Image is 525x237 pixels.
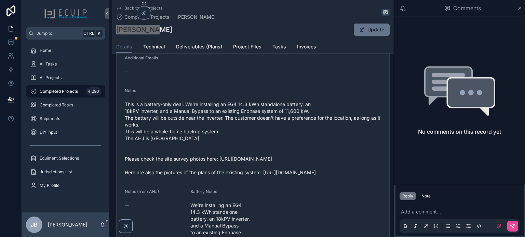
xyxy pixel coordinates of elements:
[37,31,80,36] span: Jump to...
[26,44,105,57] a: Home
[40,155,79,161] span: Equiment Selections
[26,179,105,192] a: My Profile
[40,102,73,108] span: Completed Tasks
[116,14,170,20] a: Completed Projects
[40,75,62,80] span: All Projects
[26,152,105,164] a: Equiment Selections
[125,101,381,176] span: This is a battery-only deal. We’re installing an EG4 14.3 kWh standalone battery, an 18kPV invert...
[116,25,172,34] h1: [PERSON_NAME]
[40,89,78,94] span: Completed Projects
[40,116,60,121] span: Shipments
[26,27,105,40] button: Jump to...CtrlK
[297,41,316,54] a: Invoices
[124,5,162,11] span: Back to All Projects
[26,58,105,70] a: All Tasks
[176,43,222,50] span: Deliverables (Plans)
[116,5,162,11] a: Back to All Projects
[40,183,59,188] span: My Profile
[143,41,165,54] a: Technical
[26,113,105,125] a: Shipments
[83,30,95,37] span: Ctrl
[400,192,416,200] button: Reply
[272,43,286,50] span: Tasks
[26,166,105,178] a: Jurisdictions List
[96,31,102,36] span: K
[26,99,105,111] a: Completed Tasks
[233,41,261,54] a: Project Files
[272,41,286,54] a: Tasks
[40,130,57,135] span: DIY Input
[116,43,132,50] span: Details
[297,43,316,50] span: Invoices
[125,189,159,194] span: Notes (from AHJ)
[418,128,501,136] h2: No comments on this record yet
[31,221,38,229] span: JB
[125,68,129,75] span: --
[143,43,165,50] span: Technical
[116,41,132,54] a: Details
[125,202,129,209] span: --
[40,169,72,175] span: Jurisdictions List
[233,43,261,50] span: Project Files
[44,8,87,19] img: App logo
[48,221,87,228] p: [PERSON_NAME]
[26,85,105,98] a: Completed Projects4,290
[176,41,222,54] a: Deliverables (Plans)
[190,189,217,194] span: Battery Notes
[453,4,481,12] span: Comments
[421,193,431,199] div: Note
[26,72,105,84] a: All Projects
[354,24,390,36] button: Update
[419,192,433,200] button: Note
[26,126,105,138] a: DIY Input
[40,61,57,67] span: All Tasks
[124,14,170,20] span: Completed Projects
[125,88,136,93] span: Notes
[86,87,101,95] div: 4,290
[125,55,158,60] span: Additional Emails
[176,14,216,20] a: [PERSON_NAME]
[40,48,51,53] span: Home
[22,40,109,201] div: scrollable content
